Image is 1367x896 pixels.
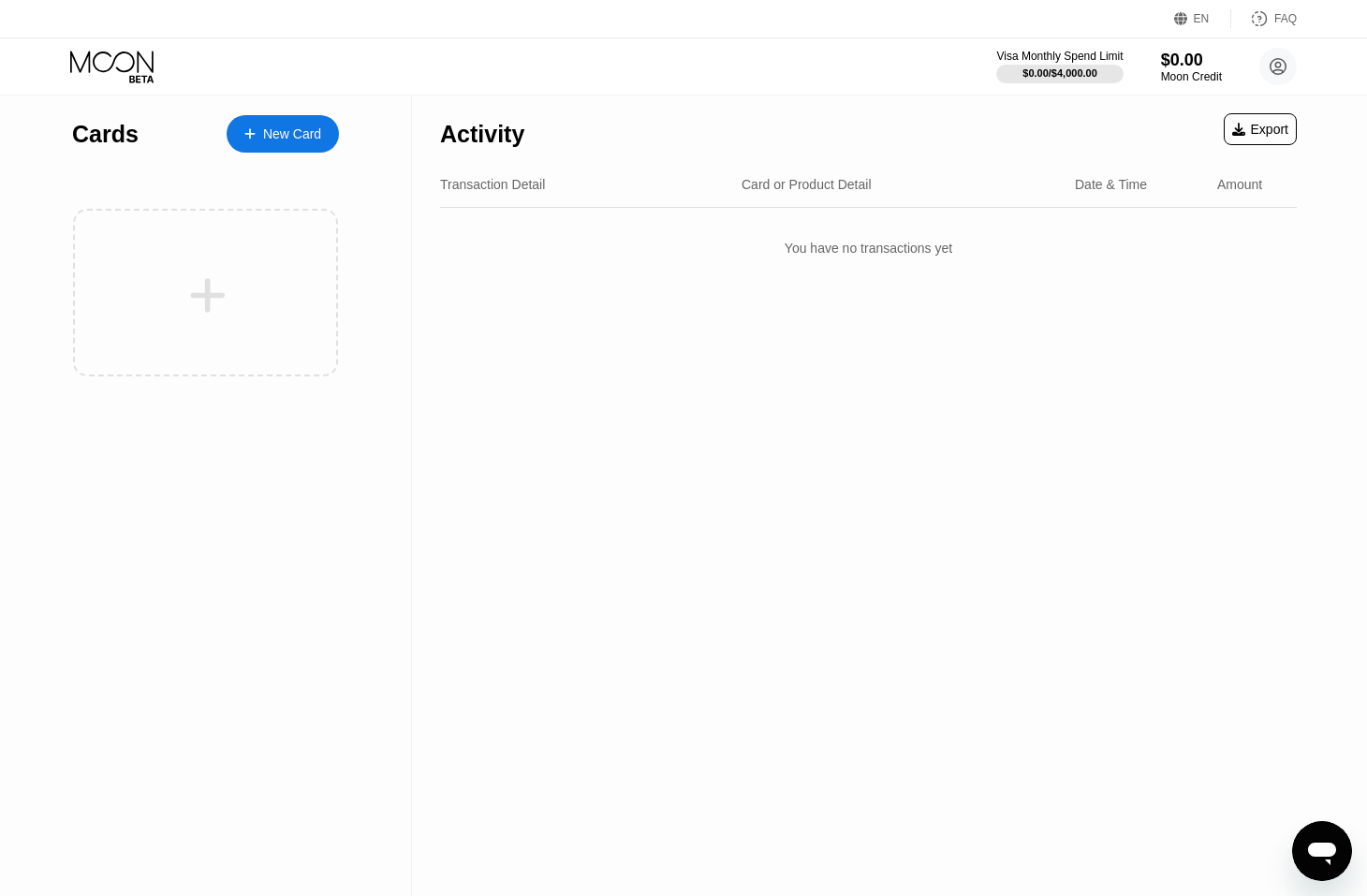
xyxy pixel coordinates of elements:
[1274,12,1297,25] div: FAQ
[1022,67,1097,79] div: $0.00 / $4,000.00
[1161,51,1222,70] div: $0.00
[1161,51,1222,83] div: $0.00Moon Credit
[1174,9,1231,28] div: EN
[1161,70,1222,83] div: Moon Credit
[227,115,339,153] div: New Card
[1292,821,1352,881] iframe: Button to launch messaging window
[440,121,524,148] div: Activity
[996,50,1123,83] div: Visa Monthly Spend Limit$0.00/$4,000.00
[1224,113,1297,145] div: Export
[996,50,1123,63] div: Visa Monthly Spend Limit
[72,121,139,148] div: Cards
[1075,177,1147,192] div: Date & Time
[1217,177,1262,192] div: Amount
[1231,9,1297,28] div: FAQ
[263,126,321,142] div: New Card
[1194,12,1210,25] div: EN
[440,177,545,192] div: Transaction Detail
[1232,122,1288,137] div: Export
[742,177,872,192] div: Card or Product Detail
[440,222,1297,274] div: You have no transactions yet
